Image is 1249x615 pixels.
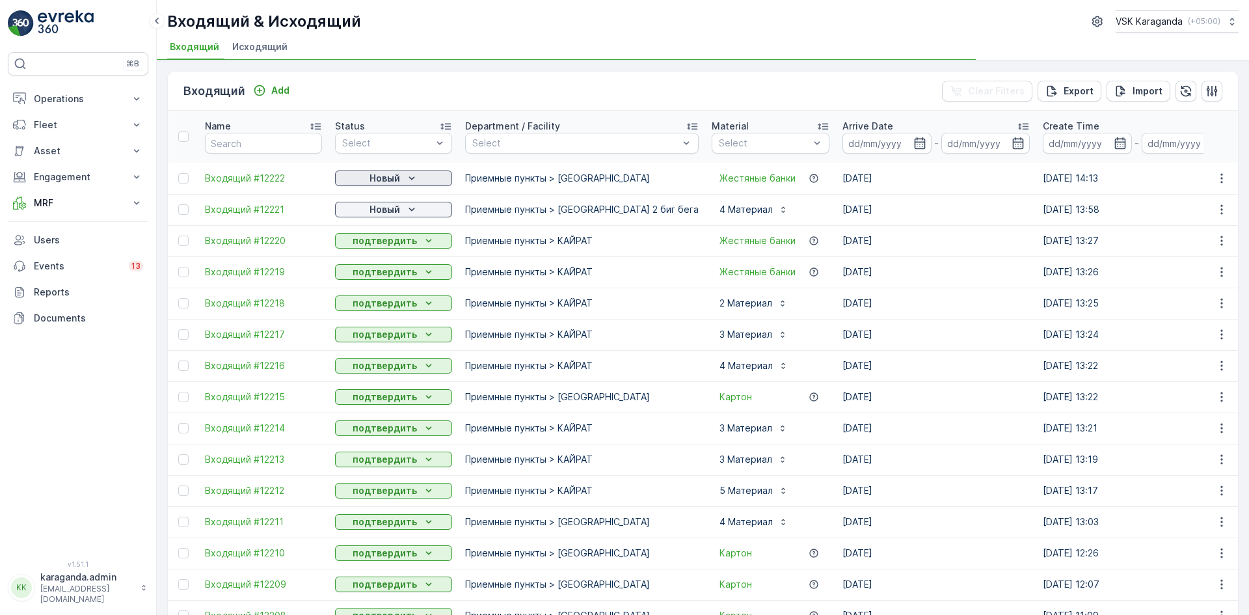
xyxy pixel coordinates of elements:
td: [DATE] 13:22 [1036,381,1237,413]
a: Входящий #12217 [205,328,322,341]
span: Исходящий [232,40,288,53]
p: Приемные пункты > [GEOGRAPHIC_DATA] [465,390,699,403]
a: Входящий #12209 [205,578,322,591]
button: Engagement [8,164,148,190]
td: [DATE] 13:22 [1036,350,1237,381]
p: Приемные пункты > КАЙРАТ [465,422,699,435]
input: Search [205,133,322,154]
p: Asset [34,144,122,157]
p: 3 Материал [719,422,772,435]
p: подтвердить [353,422,417,435]
td: [DATE] 13:24 [1036,319,1237,350]
p: Новый [369,203,400,216]
td: [DATE] [836,475,1036,506]
p: Add [271,84,289,97]
p: Приемные пункты > [GEOGRAPHIC_DATA] [465,578,699,591]
a: Reports [8,279,148,305]
td: [DATE] [836,569,1036,600]
p: Material [712,120,749,133]
p: подтвердить [353,515,417,528]
a: Картон [719,390,752,403]
td: [DATE] [836,444,1036,475]
p: подтвердить [353,234,417,247]
a: Входящий #12215 [205,390,322,403]
p: 3 Материал [719,453,772,466]
a: Входящий #12213 [205,453,322,466]
a: Documents [8,305,148,331]
div: Toggle Row Selected [178,236,189,246]
p: VSK Karaganda [1116,15,1183,28]
p: Fleet [34,118,122,131]
a: Жестяные банки [719,266,796,279]
p: подтвердить [353,359,417,372]
a: Users [8,227,148,253]
p: Department / Facility [465,120,560,133]
td: [DATE] [836,163,1036,194]
p: подтвердить [353,297,417,310]
button: 3 Материал [712,449,796,470]
input: dd/mm/yyyy [1043,133,1132,154]
img: logo_light-DOdMpM7g.png [38,10,94,36]
p: Reports [34,286,143,299]
input: dd/mm/yyyy [842,133,932,154]
td: [DATE] 13:03 [1036,506,1237,538]
p: - [1135,135,1139,151]
p: Приемные пункты > КАЙРАТ [465,453,699,466]
p: Приемные пункты > [GEOGRAPHIC_DATA] [465,515,699,528]
a: Входящий #12218 [205,297,322,310]
button: Clear Filters [942,81,1032,102]
button: подтвердить [335,389,452,405]
input: dd/mm/yyyy [1142,133,1231,154]
span: Картон [719,578,752,591]
td: [DATE] 13:21 [1036,413,1237,444]
img: logo [8,10,34,36]
td: [DATE] 13:25 [1036,288,1237,319]
a: Жестяные банки [719,234,796,247]
a: Жестяные банки [719,172,796,185]
p: Import [1133,85,1162,98]
button: подтвердить [335,358,452,374]
td: [DATE] [836,538,1036,569]
div: Toggle Row Selected [178,267,189,277]
button: 3 Материал [712,324,796,345]
button: KKkaraganda.admin[EMAIL_ADDRESS][DOMAIN_NAME] [8,571,148,605]
p: Приемные пункты > КАЙРАТ [465,297,699,310]
p: подтвердить [353,578,417,591]
div: Toggle Row Selected [178,204,189,215]
p: ⌘B [126,59,139,69]
a: Входящий #12221 [205,203,322,216]
td: [DATE] [836,225,1036,256]
button: Asset [8,138,148,164]
input: dd/mm/yyyy [941,133,1030,154]
p: Приемные пункты > [GEOGRAPHIC_DATA] 2 биг бега [465,203,699,216]
div: Toggle Row Selected [178,579,189,590]
p: - [934,135,939,151]
p: Приемные пункты > [GEOGRAPHIC_DATA] [465,172,699,185]
td: [DATE] 13:26 [1036,256,1237,288]
button: 3 Материал [712,418,796,439]
p: Operations [34,92,122,105]
div: Toggle Row Selected [178,517,189,527]
p: Engagement [34,171,122,184]
button: подтвердить [335,233,452,249]
div: Toggle Row Selected [178,329,189,340]
p: Select [719,137,809,150]
td: [DATE] 13:19 [1036,444,1237,475]
p: Export [1064,85,1094,98]
td: [DATE] [836,413,1036,444]
button: подтвердить [335,295,452,311]
a: Входящий #12219 [205,266,322,279]
button: Add [248,83,295,98]
p: Select [342,137,432,150]
button: подтвердить [335,483,452,499]
p: MRF [34,197,122,210]
div: Toggle Row Selected [178,361,189,371]
p: подтвердить [353,266,417,279]
div: Toggle Row Selected [178,485,189,496]
td: [DATE] 13:58 [1036,194,1237,225]
a: Входящий #12210 [205,547,322,560]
